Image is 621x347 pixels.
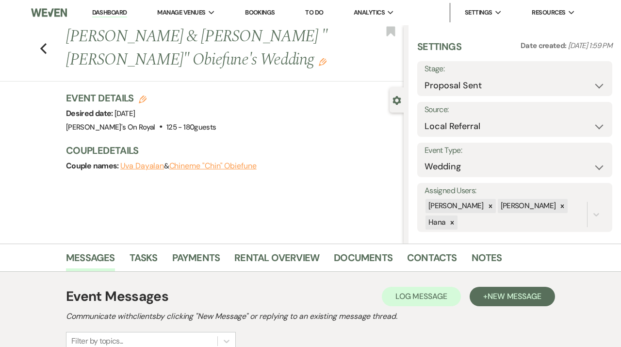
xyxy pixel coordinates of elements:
span: [DATE] 1:59 PM [568,41,612,50]
span: Log Message [395,291,447,301]
label: Event Type: [425,144,605,158]
span: & [120,161,257,171]
a: Messages [66,250,115,271]
button: Close lead details [392,95,401,104]
h1: [PERSON_NAME] & [PERSON_NAME] "[PERSON_NAME]" Obiefune's Wedding [66,25,332,71]
h3: Event Details [66,91,216,105]
span: Manage Venues [157,8,205,17]
div: [PERSON_NAME] [425,199,485,213]
span: [DATE] [114,109,135,118]
span: 125 - 180 guests [166,122,216,132]
div: Filter by topics... [71,335,123,347]
button: Log Message [382,287,461,306]
div: Hana [425,215,447,230]
a: Documents [334,250,392,271]
label: Source: [425,103,605,117]
h3: Couple Details [66,144,394,157]
span: Couple names: [66,161,120,171]
span: [PERSON_NAME]'s On Royal [66,122,155,132]
a: Payments [172,250,220,271]
img: Weven Logo [31,2,67,23]
a: Bookings [245,8,275,17]
a: To Do [305,8,323,17]
h1: Event Messages [66,286,168,307]
span: New Message [488,291,541,301]
a: Tasks [130,250,158,271]
span: Date created: [521,41,568,50]
span: Analytics [354,8,385,17]
span: Desired date: [66,108,114,118]
button: Uva Dayalan [120,162,164,170]
span: Settings [465,8,492,17]
a: Dashboard [92,8,127,17]
h3: Settings [417,40,461,61]
button: Edit [319,57,327,66]
button: Chineme "Chin" Obiefune [169,162,257,170]
label: Assigned Users: [425,184,605,198]
button: +New Message [470,287,555,306]
label: Stage: [425,62,605,76]
a: Notes [472,250,502,271]
div: [PERSON_NAME] [498,199,557,213]
span: Resources [532,8,565,17]
h2: Communicate with clients by clicking "New Message" or replying to an existing message thread. [66,311,555,322]
a: Contacts [407,250,457,271]
a: Rental Overview [234,250,319,271]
